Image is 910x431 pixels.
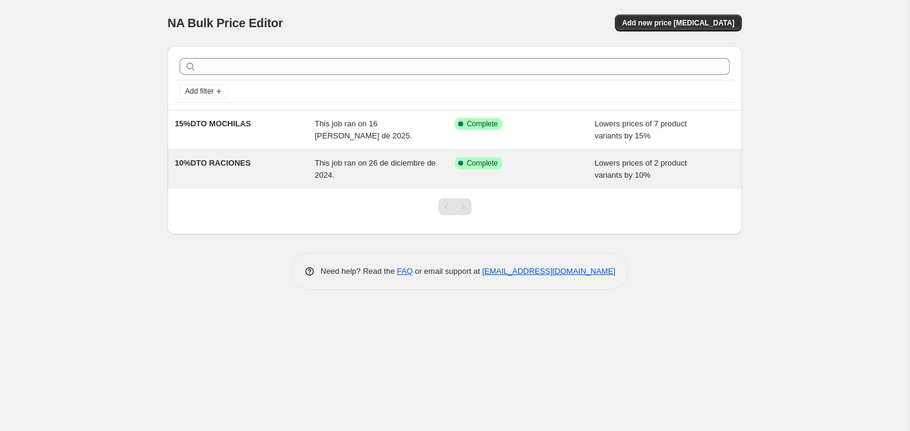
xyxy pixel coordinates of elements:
[622,18,735,28] span: Add new price [MEDICAL_DATA]
[595,119,687,140] span: Lowers prices of 7 product variants by 15%
[185,86,213,96] span: Add filter
[180,84,228,99] button: Add filter
[167,16,283,30] span: NA Bulk Price Editor
[438,198,472,215] nav: Pagination
[615,15,742,31] button: Add new price [MEDICAL_DATA]
[595,158,687,180] span: Lowers prices of 2 product variants by 10%
[467,119,498,129] span: Complete
[467,158,498,168] span: Complete
[315,158,436,180] span: This job ran on 26 de diciembre de 2024.
[320,267,397,276] span: Need help? Read the
[413,267,483,276] span: or email support at
[315,119,412,140] span: This job ran on 16 [PERSON_NAME] de 2025.
[175,119,251,128] span: 15%DTO MOCHILAS
[483,267,616,276] a: [EMAIL_ADDRESS][DOMAIN_NAME]
[175,158,250,167] span: 10%DTO RACIONES
[397,267,413,276] a: FAQ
